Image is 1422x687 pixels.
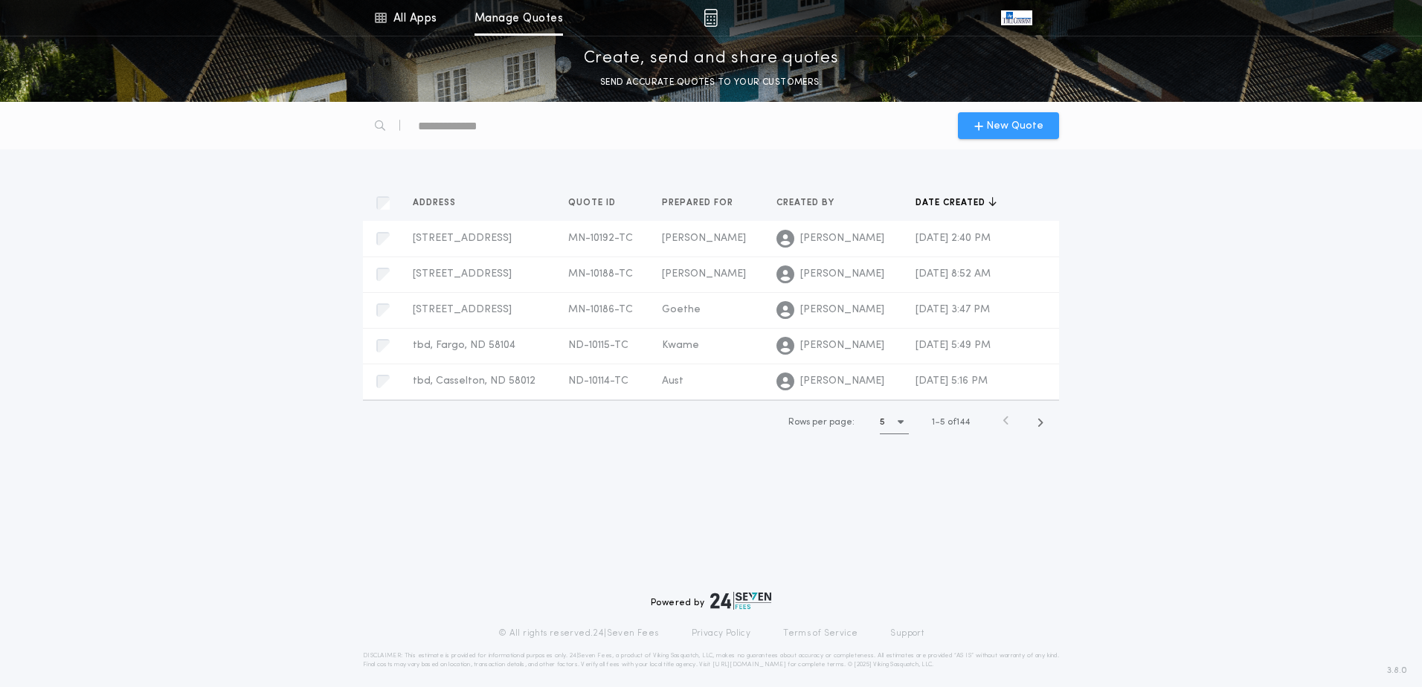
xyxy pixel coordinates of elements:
[662,375,683,387] span: Aust
[662,268,746,280] span: [PERSON_NAME]
[948,416,970,429] span: of 144
[916,196,997,210] button: Date created
[916,304,990,315] span: [DATE] 3:47 PM
[568,340,628,351] span: ND-10115-TC
[584,47,839,71] p: Create, send and share quotes
[498,628,659,639] p: © All rights reserved. 24|Seven Fees
[692,628,751,639] a: Privacy Policy
[413,196,467,210] button: Address
[662,197,736,209] span: Prepared for
[788,418,855,427] span: Rows per page:
[916,233,991,244] span: [DATE] 2:40 PM
[916,197,988,209] span: Date created
[363,651,1059,669] p: DISCLAIMER: This estimate is provided for informational purposes only. 24|Seven Fees, a product o...
[712,662,786,668] a: [URL][DOMAIN_NAME]
[568,197,619,209] span: Quote ID
[776,196,846,210] button: Created by
[880,410,909,434] button: 5
[662,233,746,244] span: [PERSON_NAME]
[413,375,535,387] span: tbd, Casselton, ND 58012
[800,303,884,317] span: [PERSON_NAME]
[413,268,512,280] span: [STREET_ADDRESS]
[916,340,991,351] span: [DATE] 5:49 PM
[890,628,924,639] a: Support
[932,418,935,427] span: 1
[704,9,718,27] img: img
[1387,664,1407,677] span: 3.8.0
[940,418,945,427] span: 5
[783,628,858,639] a: Terms of Service
[600,75,822,90] p: SEND ACCURATE QUOTES TO YOUR CUSTOMERS.
[413,233,512,244] span: [STREET_ADDRESS]
[568,196,627,210] button: Quote ID
[413,304,512,315] span: [STREET_ADDRESS]
[800,267,884,282] span: [PERSON_NAME]
[662,304,701,315] span: Goethe
[413,197,459,209] span: Address
[958,112,1059,139] button: New Quote
[800,338,884,353] span: [PERSON_NAME]
[568,268,633,280] span: MN-10188-TC
[568,375,628,387] span: ND-10114-TC
[413,340,515,351] span: tbd, Fargo, ND 58104
[800,231,884,246] span: [PERSON_NAME]
[651,592,771,610] div: Powered by
[800,374,884,389] span: [PERSON_NAME]
[1001,10,1032,25] img: vs-icon
[916,375,988,387] span: [DATE] 5:16 PM
[662,340,699,351] span: Kwame
[916,268,991,280] span: [DATE] 8:52 AM
[568,233,633,244] span: MN-10192-TC
[880,415,885,430] h1: 5
[776,197,837,209] span: Created by
[710,592,771,610] img: logo
[568,304,633,315] span: MN-10186-TC
[986,118,1043,134] span: New Quote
